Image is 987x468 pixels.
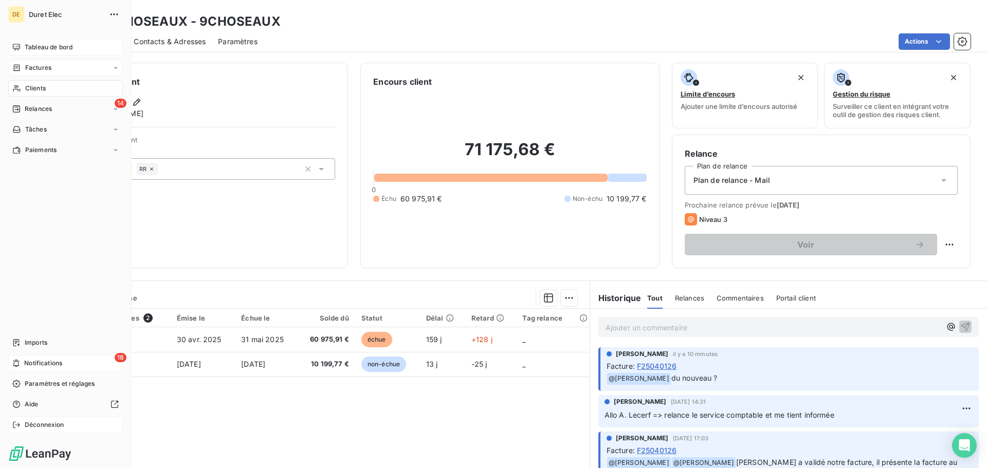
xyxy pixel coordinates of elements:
span: Contacts & Adresses [134,36,206,47]
span: Niveau 3 [699,215,727,223]
span: Facture : [607,361,635,371]
div: Solde dû [303,314,349,322]
span: [PERSON_NAME] [614,397,667,406]
button: Limite d’encoursAjouter une limite d’encours autorisé [672,63,818,128]
h6: Relance [685,147,958,160]
img: Logo LeanPay [8,445,72,462]
span: Imports [25,338,47,347]
span: Relances [675,294,704,302]
div: Tag relance [522,314,583,322]
span: Aide [25,400,39,409]
h6: Informations client [62,76,335,88]
h6: Encours client [373,76,432,88]
span: Paramètres et réglages [25,379,95,388]
span: Limite d’encours [681,90,735,98]
span: F25040126 [637,445,677,456]
span: Propriétés Client [83,136,335,150]
span: Plan de relance - Mail [693,175,770,185]
a: Aide [8,396,123,413]
span: 14 [115,99,126,108]
span: [DATE] [777,201,800,209]
span: -25 j [471,360,487,368]
span: Tableau de bord [25,43,72,52]
button: Gestion du risqueSurveiller ce client en intégrant votre outil de gestion des risques client. [824,63,971,128]
input: Ajouter une valeur [158,164,166,174]
span: 13 j [426,360,438,368]
span: Allo A. Lecerf => relance le service comptable et me tient informée [605,410,834,419]
span: Échu [381,194,396,203]
span: [PERSON_NAME] [616,434,669,443]
div: Retard [471,314,510,322]
span: Surveiller ce client en intégrant votre outil de gestion des risques client. [833,102,962,119]
span: 10 199,77 € [607,194,647,204]
span: 159 j [426,335,442,344]
span: Prochaine relance prévue le [685,201,958,209]
span: 18 [115,353,126,362]
span: échue [361,332,392,347]
div: Échue le [241,314,291,322]
span: [PERSON_NAME] [616,349,669,359]
span: Gestion du risque [833,90,890,98]
span: Relances [25,104,52,114]
span: Factures [25,63,51,72]
div: Délai [426,314,459,322]
span: [DATE] 17:03 [673,435,709,441]
span: [DATE] [177,360,201,368]
h2: 71 175,68 € [373,139,646,170]
span: _ [522,360,525,368]
div: Open Intercom Messenger [952,433,977,458]
span: Commentaires [717,294,764,302]
span: 10 199,77 € [303,359,349,369]
span: Déconnexion [25,420,64,429]
span: @ [PERSON_NAME] [607,373,671,385]
span: Notifications [24,359,62,368]
span: Voir [697,240,915,249]
span: 0 [372,185,376,194]
span: Paiements [25,145,57,155]
span: 31 mai 2025 [241,335,284,344]
span: Ajouter une limite d’encours autorisé [681,102,797,110]
span: Clients [25,84,46,93]
button: Voir [685,234,937,255]
span: il y a 10 minutes [673,351,718,357]
span: Non-échu [573,194,602,203]
span: du nouveau ? [671,373,718,382]
span: Tout [647,294,663,302]
button: Actions [899,33,950,50]
span: RR [139,166,147,172]
span: [DATE] 14:31 [671,399,706,405]
span: F25040126 [637,361,677,371]
div: DE [8,6,25,23]
span: Tâches [25,125,47,134]
h6: Historique [590,292,642,304]
span: Facture : [607,445,635,456]
span: 60 975,91 € [400,194,442,204]
span: _ [522,335,525,344]
span: Paramètres [218,36,258,47]
h3: Les CHOSEAUX - 9CHOSEAUX [90,12,281,31]
div: Émise le [177,314,229,322]
span: Portail client [776,294,816,302]
span: +128 j [471,335,492,344]
span: 2 [143,313,153,323]
span: [DATE] [241,360,265,368]
span: non-échue [361,357,406,372]
div: Statut [361,314,414,322]
span: Duret Elec [29,10,103,18]
span: 30 avr. 2025 [177,335,222,344]
span: 60 975,91 € [303,334,349,345]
